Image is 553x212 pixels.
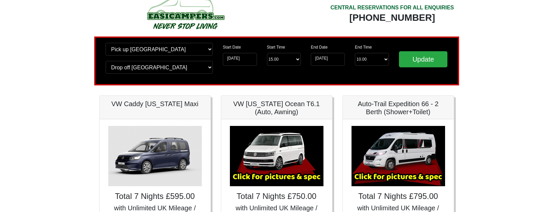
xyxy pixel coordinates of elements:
h4: Total 7 Nights £595.00 [106,192,204,201]
img: Auto-Trail Expedition 66 - 2 Berth (Shower+Toilet) [352,126,445,186]
div: CENTRAL RESERVATIONS FOR ALL ENQUIRIES [330,4,454,12]
label: End Time [355,44,372,50]
img: VW California Ocean T6.1 (Auto, Awning) [230,126,323,186]
label: Start Date [223,44,241,50]
input: Update [399,51,448,67]
input: Start Date [223,53,257,66]
h4: Total 7 Nights £795.00 [350,192,447,201]
h5: VW [US_STATE] Ocean T6.1 (Auto, Awning) [228,100,325,116]
img: VW Caddy California Maxi [108,126,202,186]
h5: Auto-Trail Expedition 66 - 2 Berth (Shower+Toilet) [350,100,447,116]
input: Return Date [311,53,345,66]
label: End Date [311,44,327,50]
label: Start Time [267,44,285,50]
h4: Total 7 Nights £750.00 [228,192,325,201]
h5: VW Caddy [US_STATE] Maxi [106,100,204,108]
div: [PHONE_NUMBER] [330,12,454,24]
